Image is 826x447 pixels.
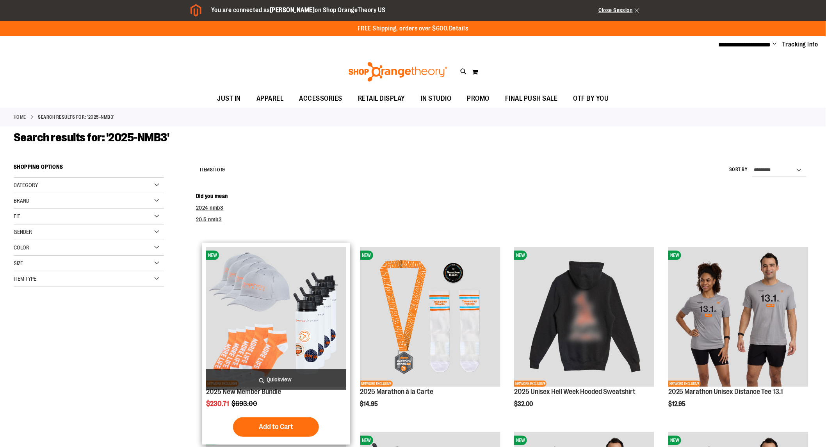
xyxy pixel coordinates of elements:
a: Home [14,114,26,121]
a: FINAL PUSH SALE [497,90,566,108]
a: 2025 Marathon à la CarteNEWNETWORK EXCLUSIVE [360,247,500,388]
span: Size [14,260,23,266]
a: 2025 Marathon à la Carte [360,388,434,395]
div: product [356,243,504,427]
strong: Shopping Options [14,160,164,178]
img: 2025 New Member Bundle [206,247,346,387]
span: ACCESSORIES [299,90,343,107]
a: IN STUDIO [413,90,459,108]
span: JUST IN [217,90,241,107]
a: 2025 New Member Bundle [206,388,281,395]
button: Account menu [773,41,777,48]
img: 2025 Marathon à la Carte [360,247,500,387]
span: $12.95 [668,401,687,408]
span: Search results for: '2025-NMB3' [14,131,169,144]
div: product [664,243,812,427]
span: 1 [213,167,215,173]
a: ACCESSORIES [292,90,351,108]
span: IN STUDIO [421,90,452,107]
a: APPAREL [249,90,292,108]
span: NEW [514,436,527,445]
a: Details [449,25,468,32]
span: NETWORK EXCLUSIVE [360,381,393,387]
strong: [PERSON_NAME] [270,7,315,14]
div: product [202,243,350,445]
span: Item Type [14,276,36,282]
a: 2025 Hell Week Hooded SweatshirtNEWNETWORK EXCLUSIVE [514,247,654,388]
span: You are connected as on Shop OrangeTheory US [211,7,386,14]
span: NEW [514,251,527,260]
span: Brand [14,198,29,204]
label: Sort By [730,166,748,173]
a: Tracking Info [783,40,819,49]
h2: Items to [200,164,225,176]
img: 2025 Hell Week Hooded Sweatshirt [514,247,654,387]
img: 2025 Marathon Unisex Distance Tee 13.1 [668,247,808,387]
span: Color [14,244,29,251]
a: Quickview [206,369,346,390]
span: $693.00 [231,400,258,408]
a: PROMO [459,90,498,108]
span: Fit [14,213,20,219]
a: 2025 New Member BundleNEWNETWORK EXCLUSIVE [206,247,346,388]
span: NEW [360,436,373,445]
span: OTF BY YOU [573,90,609,107]
span: $14.95 [360,401,379,408]
span: $32.00 [514,401,534,408]
a: RETAIL DISPLAY [350,90,413,108]
span: PROMO [467,90,490,107]
span: 19 [221,167,225,173]
a: 2025 Unisex Hell Week Hooded Sweatshirt [514,388,636,395]
img: Shop Orangetheory [347,62,449,82]
a: 2025 Marathon Unisex Distance Tee 13.1 [668,388,783,395]
span: NEW [206,251,219,260]
span: APPAREL [256,90,284,107]
a: 2024 nmb3 [196,205,224,211]
img: Magento [190,4,201,17]
span: RETAIL DISPLAY [358,90,405,107]
strong: Search results for: '2025-NMB3' [38,114,115,121]
button: Add to Cart [233,417,319,437]
span: NETWORK EXCLUSIVE [668,381,701,387]
dt: Did you mean [196,192,812,200]
span: Category [14,182,38,188]
a: Close Session [599,7,640,13]
a: 20.5 nmb3 [196,216,222,223]
a: 2025 Marathon Unisex Distance Tee 13.1NEWNETWORK EXCLUSIVE [668,247,808,388]
span: NEW [668,436,681,445]
span: FINAL PUSH SALE [505,90,558,107]
p: FREE Shipping, orders over $600. [358,24,468,33]
span: NEW [360,251,373,260]
span: Gender [14,229,32,235]
span: NEW [668,251,681,260]
a: JUST IN [210,90,249,108]
a: OTF BY YOU [566,90,617,108]
span: $230.71 [206,400,230,408]
span: Add to Cart [259,422,293,431]
span: NETWORK EXCLUSIVE [514,381,547,387]
div: product [510,243,658,427]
